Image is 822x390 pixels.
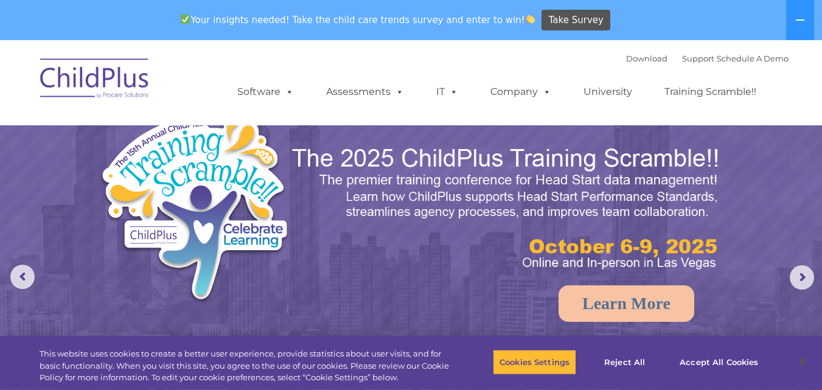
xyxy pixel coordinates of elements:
a: Training Scramble!! [652,80,768,104]
a: Assessments [314,80,416,104]
font: | [626,54,789,63]
img: ChildPlus by Procare Solutions [34,50,156,111]
a: Support [682,54,714,63]
button: Close [789,349,816,375]
a: Software [225,80,306,104]
img: 👏 [526,15,535,24]
a: IT [424,80,470,104]
span: Phone number [169,130,221,139]
a: Learn More [559,285,694,322]
span: Take Survey [549,10,604,31]
button: Accept All Cookies [673,349,765,375]
button: Reject All [587,349,663,375]
a: Schedule A Demo [717,54,789,63]
button: Cookies Settings [493,349,576,375]
a: Take Survey [542,10,610,31]
span: Your insights needed! Take the child care trends survey and enter to win! [176,8,540,32]
div: This website uses cookies to create a better user experience, provide statistics about user visit... [40,348,452,384]
img: ✅ [181,15,190,24]
a: University [571,80,644,104]
span: Last name [169,80,206,89]
a: Company [478,80,563,104]
a: Download [626,54,667,63]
